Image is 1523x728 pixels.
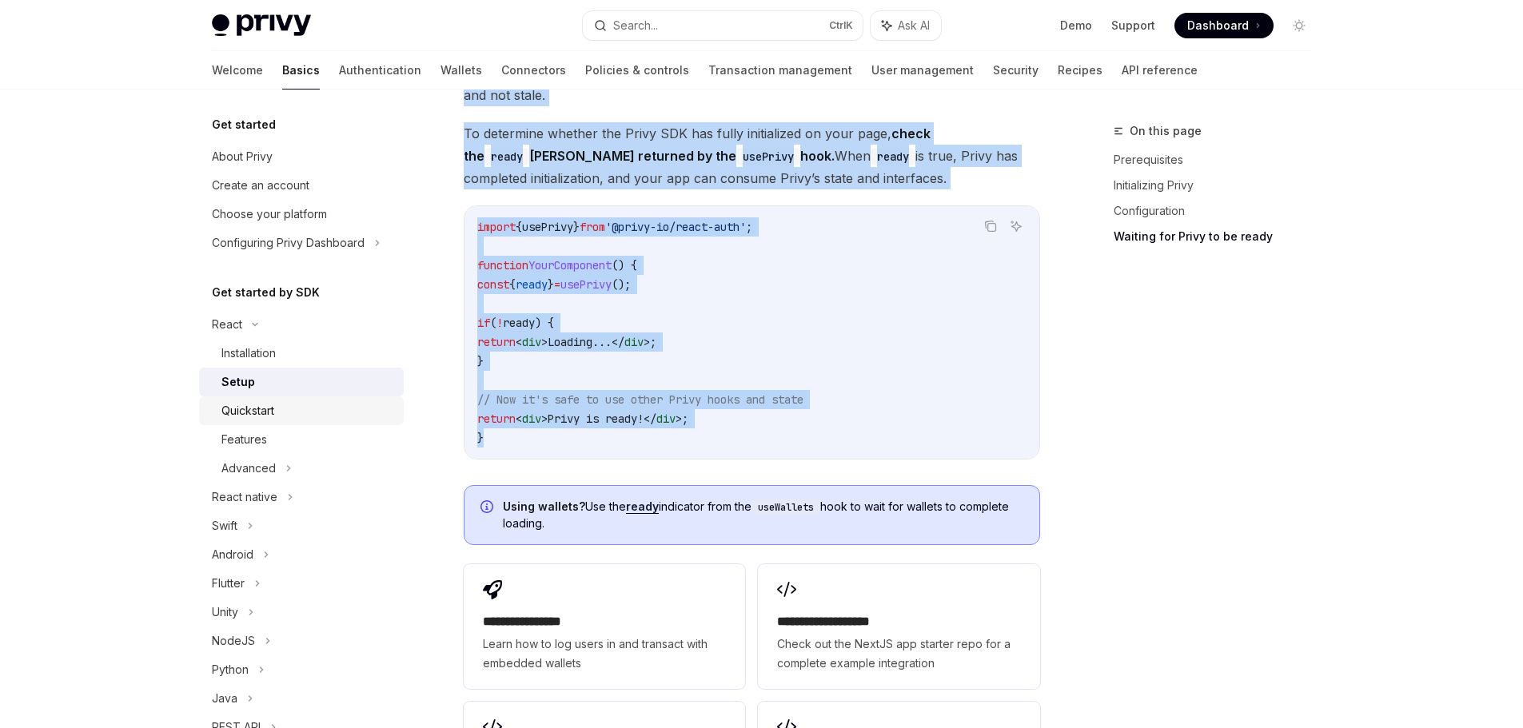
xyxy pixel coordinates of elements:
[522,412,541,426] span: div
[993,51,1039,90] a: Security
[477,277,509,292] span: const
[503,499,585,513] strong: Using wallets?
[477,220,516,234] span: import
[871,51,974,90] a: User management
[212,689,237,708] div: Java
[490,316,496,330] span: (
[1114,224,1325,249] a: Waiting for Privy to be ready
[583,11,863,40] button: Search...CtrlK
[212,176,309,195] div: Create an account
[1006,216,1027,237] button: Ask AI
[829,19,853,32] span: Ctrl K
[1130,121,1202,141] span: On this page
[221,430,267,449] div: Features
[212,115,276,134] h5: Get started
[541,335,548,349] span: >
[477,412,516,426] span: return
[516,277,548,292] span: ready
[212,545,253,564] div: Android
[212,51,263,90] a: Welcome
[1187,18,1249,34] span: Dashboard
[221,401,274,420] div: Quickstart
[480,500,496,516] svg: Info
[464,564,745,689] a: **** **** **** *Learn how to log users in and transact with embedded wallets
[501,51,566,90] a: Connectors
[483,635,726,673] span: Learn how to log users in and transact with embedded wallets
[752,499,820,515] code: useWallets
[1174,13,1274,38] a: Dashboard
[199,368,404,396] a: Setup
[1286,13,1312,38] button: Toggle dark mode
[573,220,580,234] span: }
[898,18,930,34] span: Ask AI
[221,344,276,363] div: Installation
[580,220,605,234] span: from
[221,372,255,392] div: Setup
[212,315,242,334] div: React
[871,148,915,165] code: ready
[477,392,803,407] span: // Now it's safe to use other Privy hooks and state
[528,258,612,273] span: YourComponent
[199,171,404,200] a: Create an account
[464,122,1040,189] span: To determine whether the Privy SDK has fully initialized on your page, When is true, Privy has co...
[199,339,404,368] a: Installation
[1060,18,1092,34] a: Demo
[199,425,404,454] a: Features
[516,412,522,426] span: <
[477,258,528,273] span: function
[212,14,311,37] img: light logo
[758,564,1039,689] a: **** **** **** ****Check out the NextJS app starter repo for a complete example integration
[522,335,541,349] span: div
[441,51,482,90] a: Wallets
[199,142,404,171] a: About Privy
[624,335,644,349] span: div
[612,277,631,292] span: ();
[1122,51,1198,90] a: API reference
[282,51,320,90] a: Basics
[516,220,522,234] span: {
[554,277,560,292] span: =
[1058,51,1102,90] a: Recipes
[626,499,659,514] a: ready
[212,516,237,535] div: Swift
[682,412,688,426] span: ;
[708,51,852,90] a: Transaction management
[676,412,682,426] span: >
[212,487,277,507] div: React native
[212,603,238,622] div: Unity
[484,148,529,165] code: ready
[212,283,320,302] h5: Get started by SDK
[541,412,548,426] span: >
[644,335,650,349] span: >
[605,220,746,234] span: '@privy-io/react-auth'
[212,574,245,593] div: Flutter
[221,459,276,478] div: Advanced
[585,51,689,90] a: Policies & controls
[548,335,612,349] span: Loading...
[477,335,516,349] span: return
[516,335,522,349] span: <
[656,412,676,426] span: div
[477,431,484,445] span: }
[777,635,1020,673] span: Check out the NextJS app starter repo for a complete example integration
[199,200,404,229] a: Choose your platform
[548,277,554,292] span: }
[612,335,624,349] span: </
[496,316,503,330] span: !
[477,316,490,330] span: if
[736,148,800,165] code: usePrivy
[560,277,612,292] span: usePrivy
[650,335,656,349] span: ;
[644,412,656,426] span: </
[980,216,1001,237] button: Copy the contents from the code block
[1111,18,1155,34] a: Support
[535,316,554,330] span: ) {
[212,631,255,650] div: NodeJS
[746,220,752,234] span: ;
[212,660,249,679] div: Python
[503,499,1023,531] span: Use the indicator from the hook to wait for wallets to complete loading.
[503,316,535,330] span: ready
[522,220,573,234] span: usePrivy
[871,11,941,40] button: Ask AI
[612,258,637,273] span: () {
